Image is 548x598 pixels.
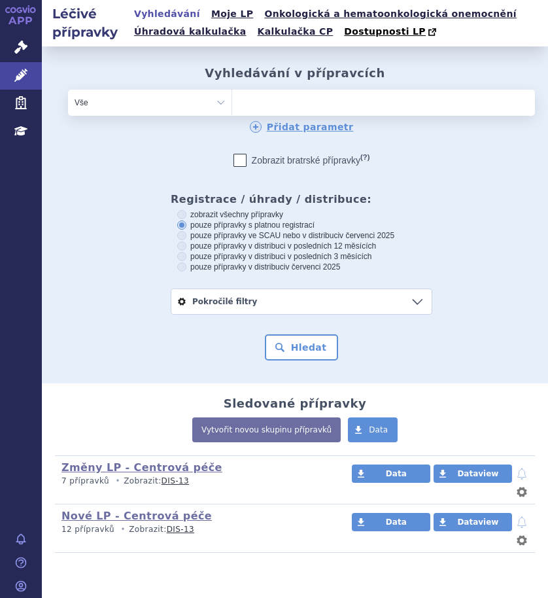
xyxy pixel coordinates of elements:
[352,513,430,531] a: Data
[171,193,432,205] h3: Registrace / úhrady / distribuce:
[265,334,339,361] button: Hledat
[192,417,341,442] a: Vytvořit novou skupinu přípravků
[61,476,341,487] p: Zobrazit:
[42,5,130,41] h2: Léčivé přípravky
[177,230,426,241] label: pouze přípravky ve SCAU nebo v distribuci
[61,510,212,522] a: Nové LP - Centrová péče
[250,121,354,133] a: Přidat parametr
[224,396,367,411] h2: Sledované přípravky
[207,5,257,23] a: Moje LP
[205,66,385,80] h2: Vyhledávání v přípravcích
[285,262,340,272] span: v červenci 2025
[61,525,114,534] span: 12 přípravků
[457,469,498,478] span: Dataview
[344,26,426,37] span: Dostupnosti LP
[171,289,432,314] a: Pokročilé filtry
[233,154,370,167] label: Zobrazit bratrské přípravky
[61,461,222,474] a: Změny LP - Centrová péče
[360,153,369,162] abbr: (?)
[386,518,407,527] span: Data
[369,425,388,434] span: Data
[177,251,426,262] label: pouze přípravky v distribuci v posledních 3 měsících
[177,262,426,272] label: pouze přípravky v distribuci
[386,469,407,478] span: Data
[515,533,528,548] button: nastavení
[130,23,250,41] a: Úhradová kalkulačka
[177,220,426,230] label: pouze přípravky s platnou registrací
[130,5,204,23] a: Vyhledávání
[117,524,129,535] i: •
[112,476,124,487] i: •
[348,417,398,442] a: Data
[352,465,430,483] a: Data
[434,513,512,531] a: Dataview
[339,231,394,240] span: v červenci 2025
[515,466,528,482] button: notifikace
[434,465,512,483] a: Dataview
[515,484,528,500] button: nastavení
[340,23,443,41] a: Dostupnosti LP
[61,476,109,485] span: 7 přípravků
[260,5,521,23] a: Onkologická a hematoonkologická onemocnění
[162,476,189,485] a: DIS-13
[177,209,426,220] label: zobrazit všechny přípravky
[167,525,194,534] a: DIS-13
[457,518,498,527] span: Dataview
[254,23,337,41] a: Kalkulačka CP
[515,514,528,530] button: notifikace
[61,524,341,535] p: Zobrazit:
[177,241,426,251] label: pouze přípravky v distribuci v posledních 12 měsících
